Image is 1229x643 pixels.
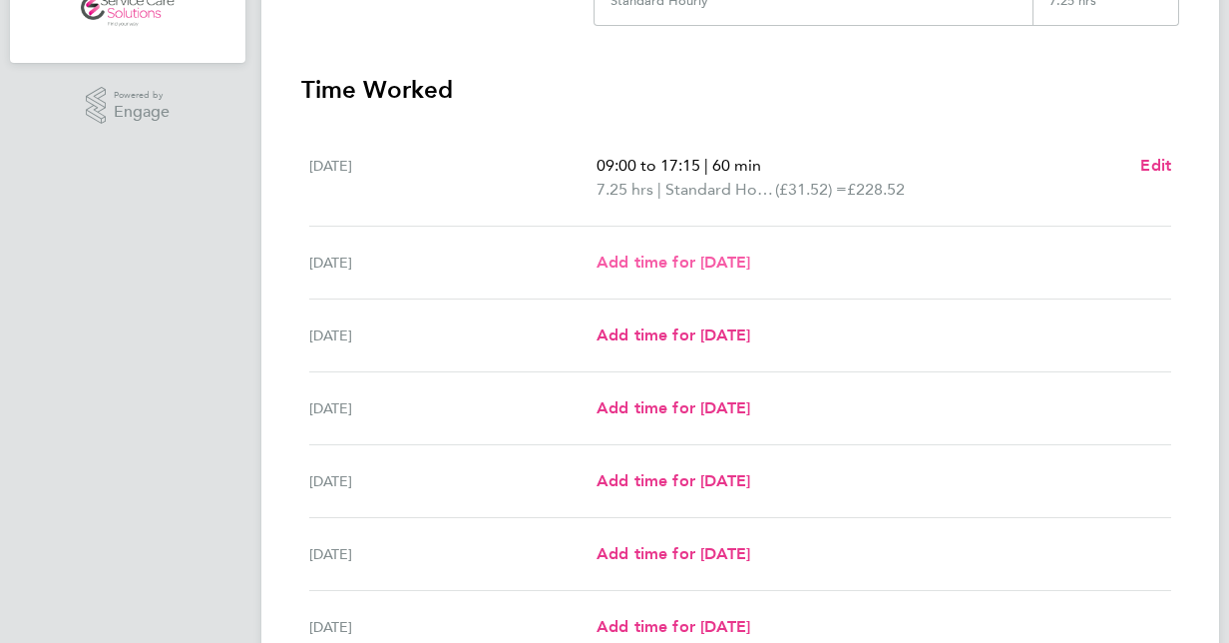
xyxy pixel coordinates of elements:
span: Standard Hourly [665,178,775,202]
span: (£31.52) = [775,180,847,199]
span: | [657,180,661,199]
a: Add time for [DATE] [597,323,750,347]
div: [DATE] [309,542,597,566]
span: Powered by [114,87,170,104]
a: Edit [1140,154,1171,178]
span: | [704,156,708,175]
span: 60 min [712,156,761,175]
span: Edit [1140,156,1171,175]
div: [DATE] [309,615,597,639]
a: Add time for [DATE] [597,542,750,566]
span: Add time for [DATE] [597,253,750,272]
div: [DATE] [309,396,597,420]
span: 7.25 hrs [597,180,653,199]
span: Add time for [DATE] [597,398,750,417]
div: [DATE] [309,469,597,493]
span: Add time for [DATE] [597,544,750,563]
a: Add time for [DATE] [597,469,750,493]
div: [DATE] [309,154,597,202]
span: Add time for [DATE] [597,471,750,490]
span: £228.52 [847,180,905,199]
span: 09:00 to 17:15 [597,156,700,175]
a: Add time for [DATE] [597,615,750,639]
span: Add time for [DATE] [597,325,750,344]
a: Add time for [DATE] [597,251,750,275]
div: [DATE] [309,251,597,275]
div: [DATE] [309,323,597,347]
span: Engage [114,104,170,121]
a: Add time for [DATE] [597,396,750,420]
span: Add time for [DATE] [597,617,750,636]
a: Powered byEngage [86,87,171,125]
h3: Time Worked [301,74,1179,106]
